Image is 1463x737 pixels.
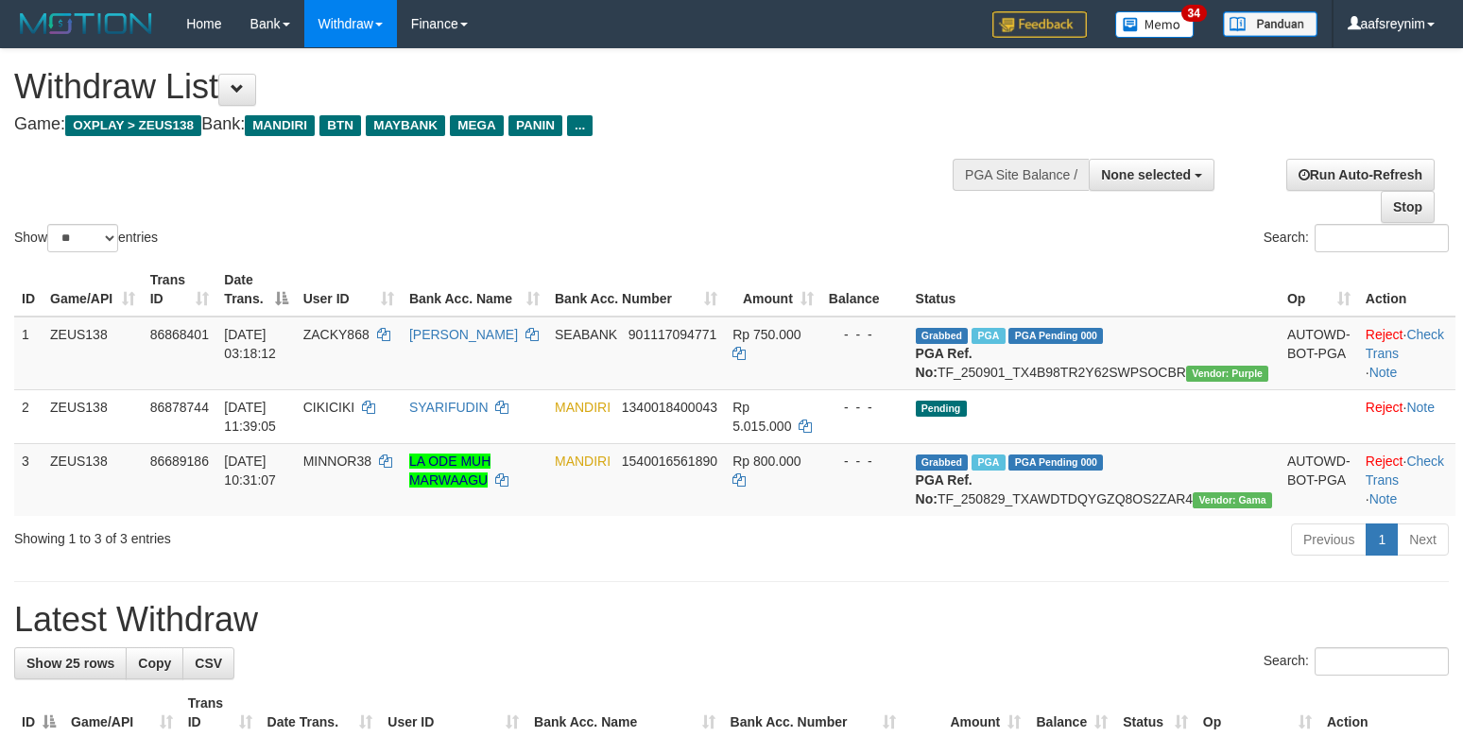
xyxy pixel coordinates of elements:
[43,317,143,390] td: ZEUS138
[732,454,800,469] span: Rp 800.000
[216,263,295,317] th: Date Trans.: activate to sort column descending
[1280,317,1358,390] td: AUTOWD-BOT-PGA
[366,115,445,136] span: MAYBANK
[43,263,143,317] th: Game/API: activate to sort column ascending
[303,400,354,415] span: CIKICIKI
[908,317,1280,390] td: TF_250901_TX4B98TR2Y62SWPSOCBR
[622,400,717,415] span: Copy 1340018400043 to clipboard
[1381,191,1435,223] a: Stop
[138,656,171,671] span: Copy
[829,325,901,344] div: - - -
[732,327,800,342] span: Rp 750.000
[303,454,371,469] span: MINNOR38
[1223,11,1317,37] img: panduan.png
[43,389,143,443] td: ZEUS138
[916,401,967,417] span: Pending
[1264,224,1449,252] label: Search:
[1366,327,1444,361] a: Check Trans
[829,452,901,471] div: - - -
[1008,454,1103,471] span: PGA Pending
[1358,443,1455,516] td: · ·
[953,159,1089,191] div: PGA Site Balance /
[450,115,504,136] span: MEGA
[14,522,595,548] div: Showing 1 to 3 of 3 entries
[555,400,611,415] span: MANDIRI
[126,647,183,679] a: Copy
[1186,366,1268,382] span: Vendor URL: https://trx4.1velocity.biz
[1358,389,1455,443] td: ·
[409,400,489,415] a: SYARIFUDIN
[224,327,276,361] span: [DATE] 03:18:12
[182,647,234,679] a: CSV
[14,601,1449,639] h1: Latest Withdraw
[224,400,276,434] span: [DATE] 11:39:05
[296,263,402,317] th: User ID: activate to sort column ascending
[1101,167,1191,182] span: None selected
[1089,159,1214,191] button: None selected
[972,328,1005,344] span: Marked by aaftrukkakada
[402,263,547,317] th: Bank Acc. Name: activate to sort column ascending
[65,115,201,136] span: OXPLAY > ZEUS138
[628,327,716,342] span: Copy 901117094771 to clipboard
[14,115,956,134] h4: Game: Bank:
[150,454,209,469] span: 86689186
[1280,263,1358,317] th: Op: activate to sort column ascending
[319,115,361,136] span: BTN
[14,263,43,317] th: ID
[150,327,209,342] span: 86868401
[547,263,725,317] th: Bank Acc. Number: activate to sort column ascending
[622,454,717,469] span: Copy 1540016561890 to clipboard
[567,115,593,136] span: ...
[508,115,562,136] span: PANIN
[908,263,1280,317] th: Status
[1366,454,1444,488] a: Check Trans
[821,263,908,317] th: Balance
[1358,263,1455,317] th: Action
[26,656,114,671] span: Show 25 rows
[992,11,1087,38] img: Feedback.jpg
[916,472,972,506] b: PGA Ref. No:
[1406,400,1435,415] a: Note
[1358,317,1455,390] td: · ·
[1115,11,1195,38] img: Button%20Memo.svg
[150,400,209,415] span: 86878744
[732,400,791,434] span: Rp 5.015.000
[555,327,617,342] span: SEABANK
[1181,5,1207,22] span: 34
[1291,523,1367,556] a: Previous
[1369,491,1398,506] a: Note
[1366,454,1403,469] a: Reject
[908,443,1280,516] td: TF_250829_TXAWDTDQYGZQ8OS2ZAR4
[916,454,969,471] span: Grabbed
[1264,647,1449,676] label: Search:
[47,224,118,252] select: Showentries
[829,398,901,417] div: - - -
[14,9,158,38] img: MOTION_logo.png
[1366,523,1398,556] a: 1
[916,328,969,344] span: Grabbed
[1193,492,1272,508] span: Vendor URL: https://trx31.1velocity.biz
[14,389,43,443] td: 2
[1286,159,1435,191] a: Run Auto-Refresh
[1369,365,1398,380] a: Note
[14,68,956,106] h1: Withdraw List
[1315,224,1449,252] input: Search:
[1008,328,1103,344] span: PGA Pending
[1366,327,1403,342] a: Reject
[1366,400,1403,415] a: Reject
[972,454,1005,471] span: Marked by aafkaynarin
[1397,523,1449,556] a: Next
[725,263,821,317] th: Amount: activate to sort column ascending
[1315,647,1449,676] input: Search:
[245,115,315,136] span: MANDIRI
[1280,443,1358,516] td: AUTOWD-BOT-PGA
[43,443,143,516] td: ZEUS138
[14,443,43,516] td: 3
[224,454,276,488] span: [DATE] 10:31:07
[916,346,972,380] b: PGA Ref. No:
[555,454,611,469] span: MANDIRI
[14,317,43,390] td: 1
[409,327,518,342] a: [PERSON_NAME]
[14,647,127,679] a: Show 25 rows
[14,224,158,252] label: Show entries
